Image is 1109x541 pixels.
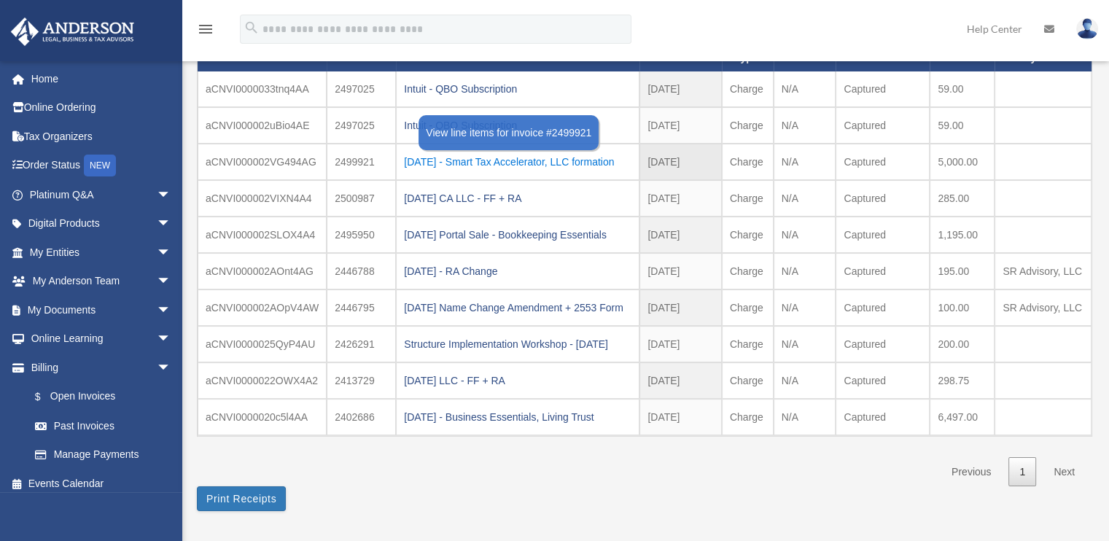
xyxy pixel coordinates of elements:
[10,64,193,93] a: Home
[639,71,722,107] td: [DATE]
[198,289,327,326] td: aCNVI000002AOpV4AW
[774,399,836,435] td: N/A
[774,253,836,289] td: N/A
[639,362,722,399] td: [DATE]
[10,93,193,122] a: Online Ordering
[722,107,774,144] td: Charge
[1076,18,1098,39] img: User Pic
[930,180,995,217] td: 285.00
[774,217,836,253] td: N/A
[327,217,396,253] td: 2495950
[404,407,631,427] div: [DATE] - Business Essentials, Living Trust
[639,399,722,435] td: [DATE]
[722,289,774,326] td: Charge
[198,71,327,107] td: aCNVI0000033tnq4AA
[244,20,260,36] i: search
[20,411,186,440] a: Past Invoices
[722,253,774,289] td: Charge
[197,486,286,511] button: Print Receipts
[327,326,396,362] td: 2426291
[722,399,774,435] td: Charge
[722,71,774,107] td: Charge
[157,209,186,239] span: arrow_drop_down
[404,188,631,209] div: [DATE] CA LLC - FF + RA
[198,399,327,435] td: aCNVI0000020c5l4AA
[930,71,995,107] td: 59.00
[157,238,186,268] span: arrow_drop_down
[930,289,995,326] td: 100.00
[774,180,836,217] td: N/A
[639,289,722,326] td: [DATE]
[930,326,995,362] td: 200.00
[157,353,186,383] span: arrow_drop_down
[10,324,193,354] a: Online Learningarrow_drop_down
[157,180,186,210] span: arrow_drop_down
[404,261,631,281] div: [DATE] - RA Change
[941,457,1002,487] a: Previous
[10,122,193,151] a: Tax Organizers
[10,295,193,324] a: My Documentsarrow_drop_down
[930,144,995,180] td: 5,000.00
[327,180,396,217] td: 2500987
[7,17,139,46] img: Anderson Advisors Platinum Portal
[404,225,631,245] div: [DATE] Portal Sale - Bookkeeping Essentials
[774,289,836,326] td: N/A
[198,217,327,253] td: aCNVI000002SLOX4A4
[327,144,396,180] td: 2499921
[836,289,930,326] td: Captured
[198,107,327,144] td: aCNVI000002uBio4AE
[995,289,1092,326] td: SR Advisory, LLC
[404,115,631,136] div: Intuit - QBO Subscription
[1043,457,1086,487] a: Next
[198,326,327,362] td: aCNVI0000025QyP4AU
[10,151,193,181] a: Order StatusNEW
[930,217,995,253] td: 1,195.00
[404,297,631,318] div: [DATE] Name Change Amendment + 2553 Form
[836,71,930,107] td: Captured
[157,295,186,325] span: arrow_drop_down
[639,144,722,180] td: [DATE]
[10,238,193,267] a: My Entitiesarrow_drop_down
[157,267,186,297] span: arrow_drop_down
[404,334,631,354] div: Structure Implementation Workshop - [DATE]
[722,180,774,217] td: Charge
[197,20,214,38] i: menu
[84,155,116,176] div: NEW
[774,107,836,144] td: N/A
[198,144,327,180] td: aCNVI000002VG494AG
[198,180,327,217] td: aCNVI000002VIXN4A4
[20,382,193,412] a: $Open Invoices
[836,180,930,217] td: Captured
[930,107,995,144] td: 59.00
[639,180,722,217] td: [DATE]
[774,326,836,362] td: N/A
[10,469,193,498] a: Events Calendar
[774,362,836,399] td: N/A
[327,399,396,435] td: 2402686
[43,388,50,406] span: $
[722,144,774,180] td: Charge
[722,362,774,399] td: Charge
[20,440,193,470] a: Manage Payments
[836,326,930,362] td: Captured
[930,253,995,289] td: 195.00
[639,107,722,144] td: [DATE]
[10,267,193,296] a: My Anderson Teamarrow_drop_down
[327,362,396,399] td: 2413729
[722,326,774,362] td: Charge
[930,362,995,399] td: 298.75
[198,253,327,289] td: aCNVI000002AOnt4AG
[774,144,836,180] td: N/A
[836,399,930,435] td: Captured
[404,152,631,172] div: [DATE] - Smart Tax Accelerator, LLC formation
[10,209,193,238] a: Digital Productsarrow_drop_down
[836,107,930,144] td: Captured
[10,180,193,209] a: Platinum Q&Aarrow_drop_down
[157,324,186,354] span: arrow_drop_down
[836,253,930,289] td: Captured
[327,253,396,289] td: 2446788
[327,107,396,144] td: 2497025
[198,362,327,399] td: aCNVI0000022OWX4A2
[639,326,722,362] td: [DATE]
[639,217,722,253] td: [DATE]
